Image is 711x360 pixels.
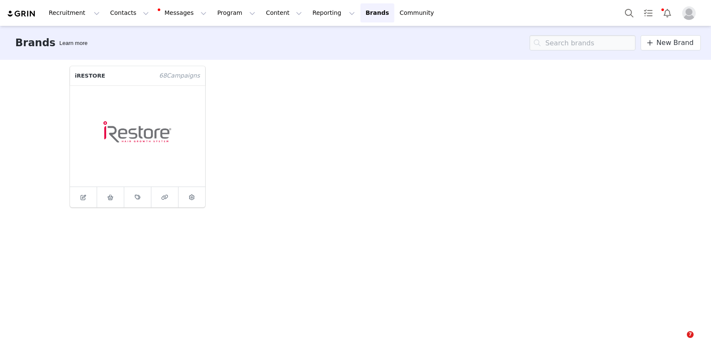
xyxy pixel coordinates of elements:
[159,71,167,80] span: 68
[620,3,639,22] button: Search
[212,3,260,22] button: Program
[677,6,704,20] button: Profile
[656,38,694,48] span: New Brand
[154,66,205,85] span: Campaign
[15,35,56,50] h3: Brands
[58,39,89,47] div: Tooltip anchor
[7,10,36,18] img: grin logo
[682,6,696,20] img: placeholder-profile.jpg
[70,66,154,85] p: iRESTORE
[105,3,154,22] button: Contacts
[639,3,658,22] a: Tasks
[154,3,212,22] button: Messages
[669,331,690,352] iframe: Intercom live chat
[530,35,636,50] input: Search brands
[687,331,694,338] span: 7
[197,71,200,80] span: s
[261,3,307,22] button: Content
[360,3,394,22] a: Brands
[307,3,360,22] button: Reporting
[395,3,443,22] a: Community
[658,3,677,22] button: Notifications
[641,35,701,50] a: New Brand
[44,3,105,22] button: Recruitment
